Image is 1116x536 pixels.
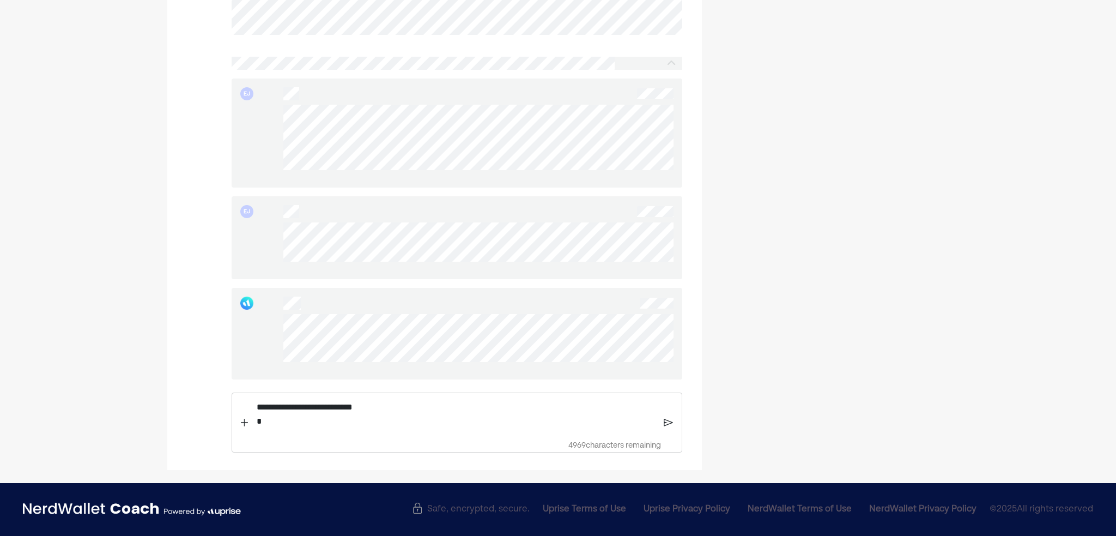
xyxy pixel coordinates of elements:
div: EJ [240,87,253,100]
div: Rich Text Editor. Editing area: main [251,393,661,435]
div: Uprise Privacy Policy [644,503,730,516]
div: NerdWallet Terms of Use [748,503,852,516]
div: 4969 characters remaining [251,439,661,451]
span: © 2025 All rights reserved [990,503,1093,516]
div: Safe, encrypted, secure. [412,503,530,513]
div: EJ [240,205,253,218]
div: NerdWallet Privacy Policy [869,503,976,516]
div: Uprise Terms of Use [543,503,626,516]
